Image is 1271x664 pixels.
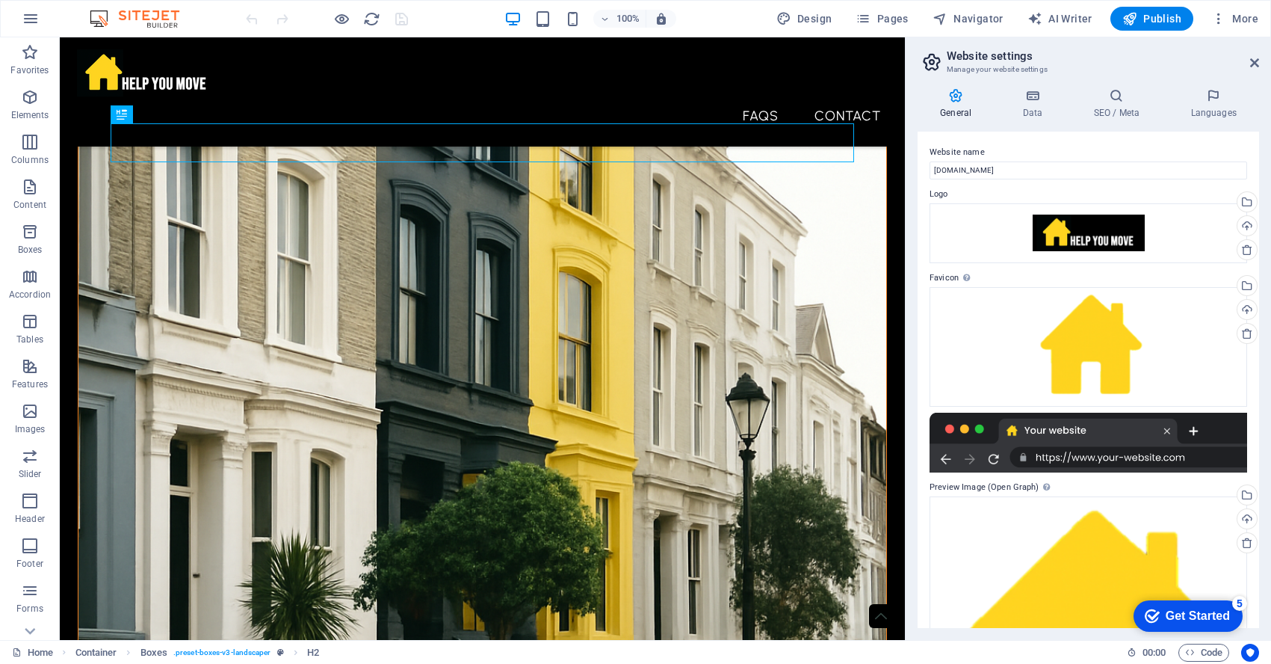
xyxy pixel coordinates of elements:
[947,63,1229,76] h3: Manage your website settings
[776,11,832,26] span: Design
[44,16,108,30] div: Get Started
[930,269,1247,287] label: Favicon
[10,64,49,76] p: Favorites
[18,244,43,256] p: Boxes
[362,10,380,28] button: reload
[15,513,45,525] p: Header
[927,7,1009,31] button: Navigator
[140,644,167,662] span: Click to select. Double-click to edit
[277,648,284,657] i: This element is a customizable preset
[12,378,48,390] p: Features
[9,289,51,301] p: Accordion
[930,479,1247,497] label: Preview Image (Open Graph)
[1021,7,1098,31] button: AI Writer
[1178,644,1229,662] button: Code
[1071,88,1168,120] h4: SEO / Meta
[930,185,1247,203] label: Logo
[13,199,46,211] p: Content
[11,109,49,121] p: Elements
[19,468,42,480] p: Slider
[933,11,1003,26] span: Navigator
[173,644,271,662] span: . preset-boxes-v3-landscaper
[333,10,350,28] button: Click here to leave preview mode and continue editing
[1027,11,1092,26] span: AI Writer
[1110,7,1193,31] button: Publish
[947,49,1259,63] h2: Website settings
[75,644,319,662] nav: breadcrumb
[1142,644,1166,662] span: 00 00
[16,558,43,570] p: Footer
[930,203,1247,263] div: HelpyouMoveLogoonBlack-EtYw8lzje2pahO_IZf6mbw.png
[918,88,1000,120] h4: General
[1185,644,1222,662] span: Code
[1168,88,1259,120] h4: Languages
[1205,7,1264,31] button: More
[86,10,198,28] img: Editor Logo
[11,154,49,166] p: Columns
[1127,644,1166,662] h6: Session time
[1241,644,1259,662] button: Usercentrics
[930,162,1247,179] input: Name...
[1211,11,1258,26] span: More
[15,423,46,435] p: Images
[307,644,319,662] span: Click to select. Double-click to edit
[593,10,646,28] button: 100%
[12,644,53,662] a: Click to cancel selection. Double-click to open Pages
[655,12,668,25] i: On resize automatically adjust zoom level to fit chosen device.
[12,7,121,39] div: Get Started 5 items remaining, 0% complete
[111,3,126,18] div: 5
[1000,88,1071,120] h4: Data
[16,333,43,345] p: Tables
[1122,11,1181,26] span: Publish
[363,10,380,28] i: Reload page
[1153,647,1155,658] span: :
[75,644,117,662] span: Click to select. Double-click to edit
[930,144,1247,162] label: Website name
[616,10,640,28] h6: 100%
[850,7,914,31] button: Pages
[856,11,908,26] span: Pages
[16,603,43,615] p: Forms
[770,7,838,31] button: Design
[930,287,1247,407] div: YellowHouse--A4hjMrXgxjKQqkQ-XAaFQ-qIsEvnYQ3Ie9oYDj8RLN_w.png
